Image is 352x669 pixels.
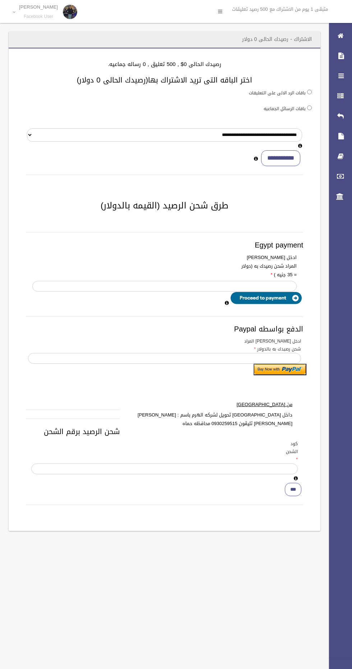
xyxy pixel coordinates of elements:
[120,411,298,428] label: داخل [GEOGRAPHIC_DATA] تحويل لشركه الهرم باسم : [PERSON_NAME] [PERSON_NAME] تليقون 0930259515 محا...
[19,14,58,19] small: Facebook User
[17,201,312,210] h2: طرق شحن الرصيد (القيمه بالدولار)
[17,61,312,67] h4: رصيدك الحالى 0$ , 500 تعليق , 0 رساله جماعيه.
[26,325,303,333] h3: الدفع بواسطه Paypal
[264,105,306,113] label: باقات الرسائل الجماعيه
[26,241,303,249] h3: Egypt payment
[249,89,306,97] label: باقات الرد الالى على التعليقات
[120,400,298,409] label: من [GEOGRAPHIC_DATA]
[17,76,312,84] h3: اختر الباقه التى تريد الاشتراك بها(رصيدك الحالى 0 دولار)
[254,364,306,375] input: Submit
[26,428,303,435] h3: شحن الرصيد برقم الشحن
[19,4,58,10] p: [PERSON_NAME]
[233,32,320,46] header: الاشتراك - رصيدك الحالى 0 دولار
